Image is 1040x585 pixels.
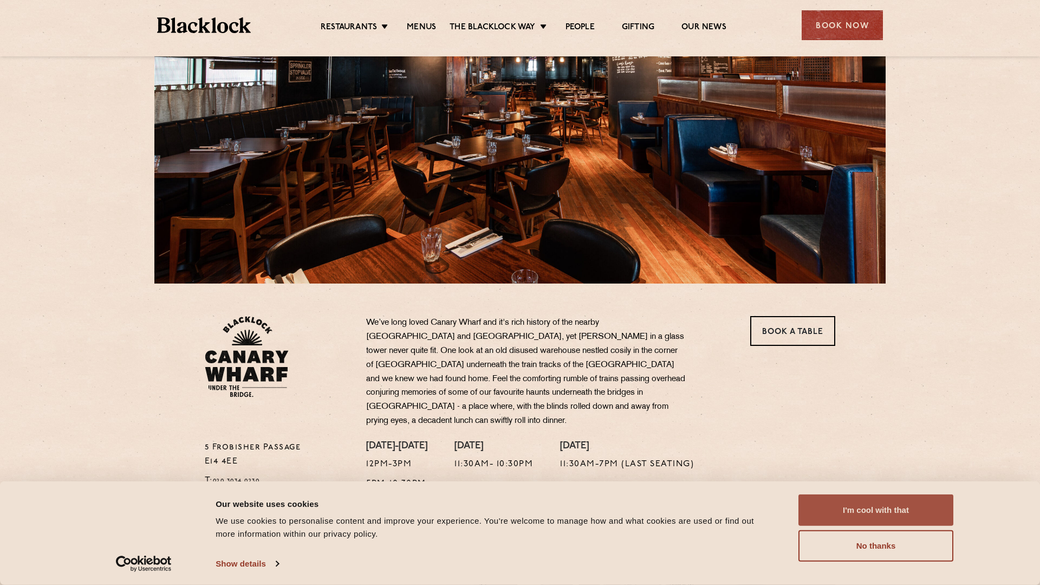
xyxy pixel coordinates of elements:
div: We use cookies to personalise content and improve your experience. You're welcome to manage how a... [216,515,774,541]
a: Show details [216,556,278,572]
img: BL_CW_Logo_Website.svg [205,316,289,397]
p: 11:30am- 10:30pm [454,458,533,472]
p: T: [205,474,350,488]
h4: [DATE] [454,441,533,453]
p: We’ve long loved Canary Wharf and it's rich history of the nearby [GEOGRAPHIC_DATA] and [GEOGRAPH... [366,316,686,428]
div: Book Now [802,10,883,40]
button: No thanks [798,530,953,562]
button: I'm cool with that [798,494,953,526]
a: Usercentrics Cookiebot - opens in a new window [96,556,191,572]
h4: [DATE] [560,441,694,453]
p: 11:30am-7pm (Last Seating) [560,458,694,472]
img: BL_Textured_Logo-footer-cropped.svg [157,17,251,33]
a: Menus [407,22,436,34]
div: Our website uses cookies [216,497,774,510]
a: Restaurants [321,22,377,34]
a: 020 3034 0230 [213,478,260,484]
a: Book a Table [750,316,835,346]
p: 5 Frobisher Passage E14 4EE [205,441,350,469]
a: Our News [681,22,726,34]
a: Gifting [622,22,654,34]
h4: [DATE]-[DATE] [366,441,427,453]
a: The Blacklock Way [450,22,535,34]
p: 12pm-3pm [366,458,427,472]
p: 5pm-10:30pm [366,477,427,491]
a: People [565,22,595,34]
